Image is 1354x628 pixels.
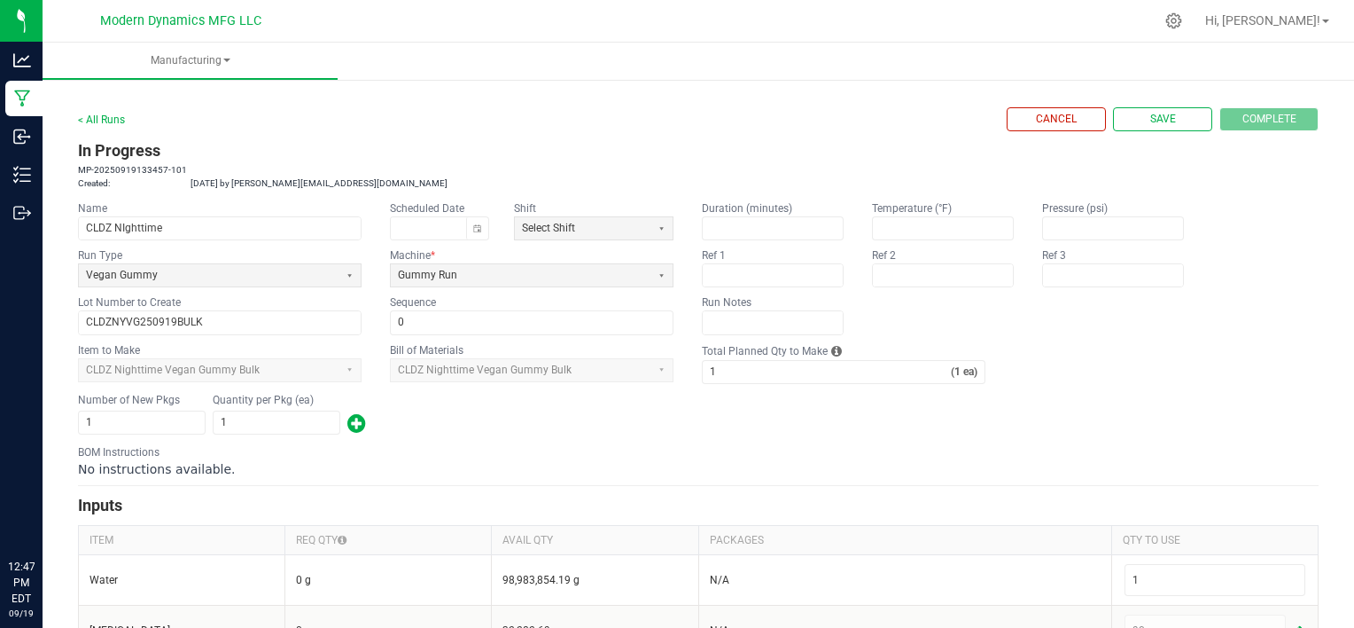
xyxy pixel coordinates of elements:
kendo-label: Shift [514,202,536,215]
span: N/A [710,574,729,586]
h3: Inputs [78,493,1319,518]
app-dropdownlist-async: CLDZ Nighttime Vegan Gummy Bulk [78,358,362,382]
inline-svg: Analytics [13,51,31,69]
label: Item to Make [78,343,140,357]
th: REQ QTY [285,525,492,554]
i: Each BOM has a Qty to Create in a single "kit". Total Planned Qty to Make is the number of kits p... [831,342,842,360]
td: 0 g [285,554,492,605]
a: < All Runs [78,114,125,126]
span: Save [1150,112,1176,127]
iframe: Resource center [18,486,71,539]
kendo-label: BOM Instructions [78,446,160,459]
kendo-label: Sequence [390,296,436,309]
app-dropdownlist-async: Vegan Gummy [78,263,362,287]
inline-svg: Outbound [13,204,31,222]
span: Vegan Gummy [86,268,331,283]
td: Created: [78,177,187,190]
span: Hi, [PERSON_NAME]! [1205,13,1320,27]
i: Required quantity is influenced by Number of New Pkgs and Qty per Pkg. [338,533,346,547]
app-dropdownlist-async: CLDZ Nighttime Vegan Gummy Bulk [390,358,673,382]
label: Bill of Materials [390,343,463,357]
button: Select [650,217,673,239]
kendo-label: Name [78,202,107,215]
span: Cancel [1036,112,1077,127]
p: 09/19 [8,607,35,620]
kendo-label: Run Type [78,249,122,262]
kendo-label: Ref 1 [702,249,726,262]
kendo-label: Duration (minutes) [702,202,792,215]
kendo-label: Lot Number to Create [78,296,181,309]
th: PACKAGES [698,525,1111,554]
th: QTY TO USE [1111,525,1318,554]
div: Manage settings [1163,12,1185,29]
p: 12:47 PM EDT [8,559,35,607]
kendo-label: Scheduled Date [390,202,464,215]
kendo-label: Machine [390,249,435,262]
button: Select [338,264,361,287]
button: Toggle calendar [466,217,488,239]
label: Ref 3 [1042,248,1066,263]
td: MP-20250919133457-101 [78,163,187,177]
h3: In Progress [78,138,1319,163]
label: Pressure (psi) [1042,201,1108,216]
span: Select Shift [522,221,643,236]
inline-svg: Inventory [13,166,31,184]
label: Total Planned Qty to Make [702,344,828,358]
button: Cancel [1007,107,1106,131]
app-dropdownlist-async: Gummy Run [390,263,673,287]
strong: (1 ea) [951,365,984,380]
span: Modern Dynamics MFG LLC [100,13,261,28]
th: ITEM [79,525,285,554]
inline-svg: Inbound [13,128,31,145]
span: Manufacturing [43,53,338,68]
button: Save [1113,107,1212,131]
button: Select [650,264,673,287]
span: No instructions available. [78,462,236,476]
kendo-label: Quantity per Pkg (ea) [213,393,340,407]
kendo-label: Ref 2 [872,249,896,262]
inline-svg: Manufacturing [13,90,31,107]
td: 98,983,854.19 g [492,554,698,605]
th: AVAIL QTY [492,525,698,554]
a: Manufacturing [43,43,338,80]
kendo-label: Run Notes [702,296,751,309]
kendo-label: Number of New Pkgs [78,393,206,407]
kendo-label: Temperature (°F) [872,202,952,215]
span: Gummy Run [398,268,643,283]
td: [DATE] by [PERSON_NAME][EMAIL_ADDRESS][DOMAIN_NAME] [187,177,447,190]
